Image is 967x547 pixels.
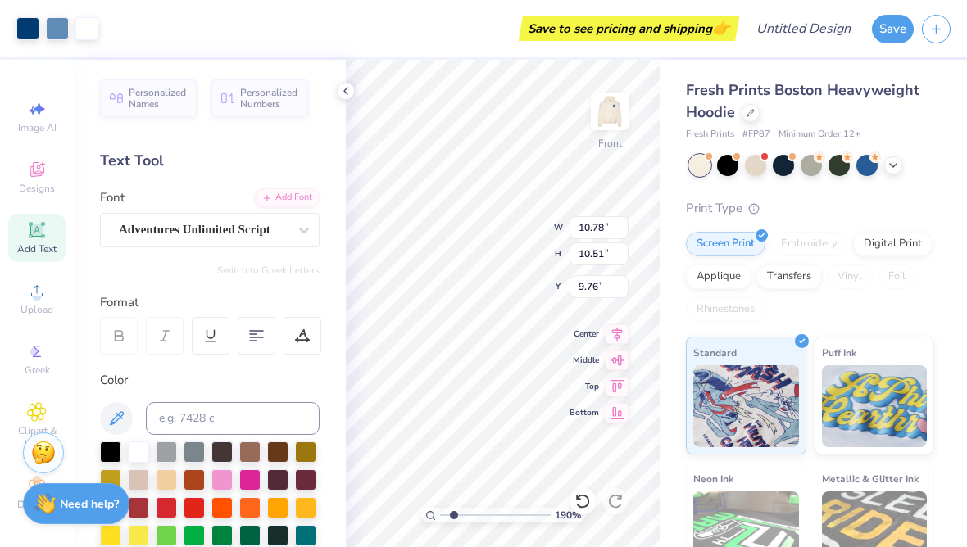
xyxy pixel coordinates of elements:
[743,12,864,45] input: Untitled Design
[822,365,928,447] img: Puff Ink
[100,150,320,172] div: Text Tool
[25,364,50,377] span: Greek
[827,264,873,289] div: Vinyl
[570,355,599,366] span: Middle
[20,303,53,316] span: Upload
[853,232,933,256] div: Digital Print
[693,470,733,487] span: Neon Ink
[100,371,320,390] div: Color
[872,15,914,43] button: Save
[686,128,734,142] span: Fresh Prints
[598,136,622,151] div: Front
[19,182,55,195] span: Designs
[146,402,320,435] input: e.g. 7428 c
[686,264,751,289] div: Applique
[686,199,934,218] div: Print Type
[555,508,581,522] span: 190 %
[742,128,770,142] span: # FP87
[712,18,730,38] span: 👉
[570,328,599,340] span: Center
[100,293,321,312] div: Format
[18,121,57,134] span: Image AI
[822,470,919,487] span: Metallic & Glitter Ink
[255,188,320,207] div: Add Font
[770,232,848,256] div: Embroidery
[693,344,737,361] span: Standard
[17,242,57,255] span: Add Text
[60,496,119,512] strong: Need help?
[100,188,125,207] label: Font
[686,232,765,256] div: Screen Print
[693,365,799,447] img: Standard
[686,297,765,322] div: Rhinestones
[686,80,919,122] span: Fresh Prints Boston Heavyweight Hoodie
[570,381,599,392] span: Top
[878,264,916,289] div: Foil
[822,344,856,361] span: Puff Ink
[240,87,298,110] span: Personalized Numbers
[217,264,320,277] button: Switch to Greek Letters
[779,128,860,142] span: Minimum Order: 12 +
[523,16,735,41] div: Save to see pricing and shipping
[129,87,187,110] span: Personalized Names
[756,264,822,289] div: Transfers
[593,95,626,128] img: Front
[17,498,57,511] span: Decorate
[570,407,599,418] span: Bottom
[8,424,66,450] span: Clipart & logos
